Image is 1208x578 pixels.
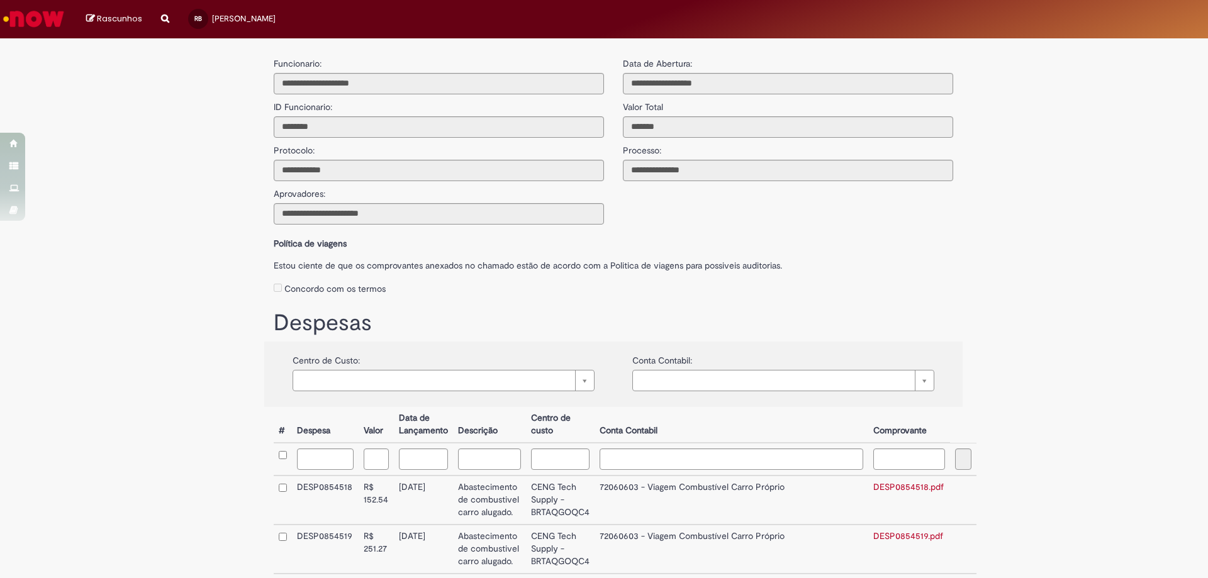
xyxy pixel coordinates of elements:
label: Protocolo: [274,138,315,157]
th: Centro de custo [526,407,595,443]
td: CENG Tech Supply - BRTAQGOQC4 [526,475,595,525]
th: Valor [359,407,394,443]
img: ServiceNow [1,6,66,31]
label: Estou ciente de que os comprovantes anexados no chamado estão de acordo com a Politica de viagens... [274,253,953,272]
td: 72060603 - Viagem Combustível Carro Próprio [595,525,868,574]
td: R$ 251.27 [359,525,394,574]
span: RB [194,14,202,23]
td: Abastecimento de combustivel carro alugado. [453,475,526,525]
td: DESP0854518 [292,475,359,525]
label: Aprovadores: [274,181,325,200]
td: Abastecimento de combustivel carro alugado. [453,525,526,574]
td: DESP0854519.pdf [868,525,950,574]
a: Limpar campo {0} [293,370,595,391]
a: Limpar campo {0} [632,370,934,391]
label: Data de Abertura: [623,57,692,70]
span: [PERSON_NAME] [212,13,276,24]
span: Rascunhos [97,13,142,25]
td: R$ 152.54 [359,475,394,525]
label: Concordo com os termos [284,282,386,295]
a: Rascunhos [86,13,142,25]
label: Processo: [623,138,661,157]
th: Despesa [292,407,359,443]
th: Data de Lançamento [394,407,453,443]
th: Conta Contabil [595,407,868,443]
label: Valor Total [623,94,663,113]
h1: Despesas [274,311,953,336]
label: ID Funcionario: [274,94,332,113]
th: Comprovante [868,407,950,443]
label: Centro de Custo: [293,348,360,367]
label: Funcionario: [274,57,322,70]
td: [DATE] [394,475,453,525]
th: Descrição [453,407,526,443]
label: Conta Contabil: [632,348,692,367]
td: CENG Tech Supply - BRTAQGOQC4 [526,525,595,574]
b: Política de viagens [274,238,347,249]
a: DESP0854518.pdf [873,481,944,492]
td: [DATE] [394,525,453,574]
td: DESP0854518.pdf [868,475,950,525]
td: DESP0854519 [292,525,359,574]
td: 72060603 - Viagem Combustível Carro Próprio [595,475,868,525]
th: # [274,407,292,443]
a: DESP0854519.pdf [873,530,943,542]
